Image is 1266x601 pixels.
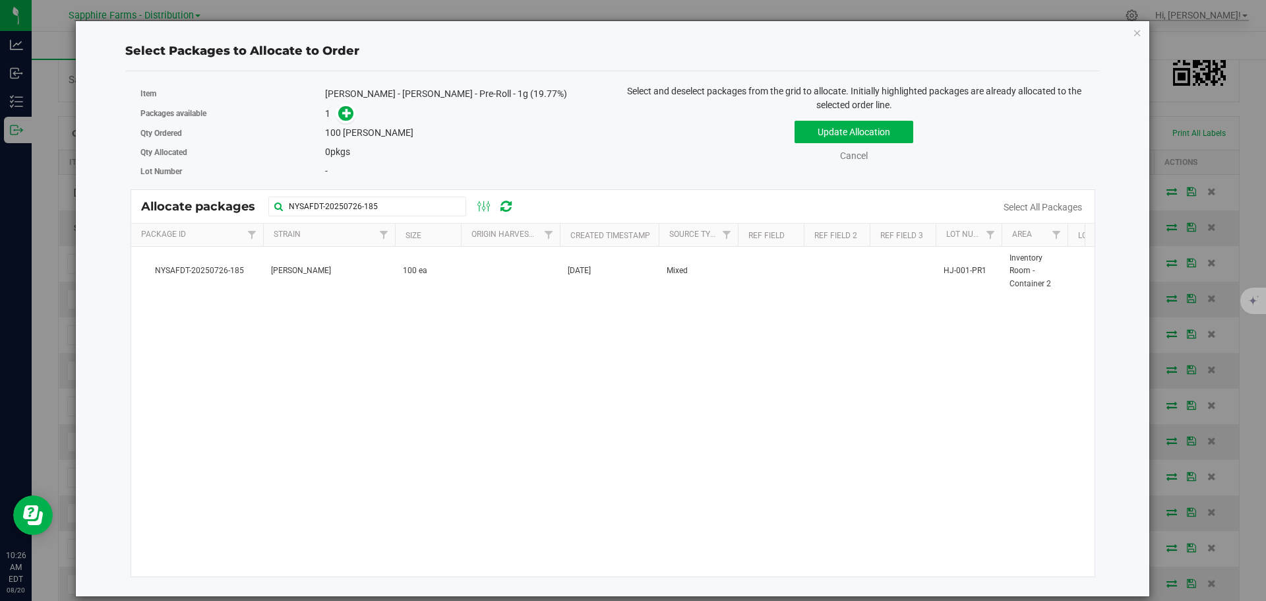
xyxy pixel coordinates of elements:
[125,42,1100,60] div: Select Packages to Allocate to Order
[325,127,341,138] span: 100
[325,146,330,157] span: 0
[343,127,413,138] span: [PERSON_NAME]
[471,230,538,239] a: Origin Harvests
[814,231,857,240] a: Ref Field 2
[13,495,53,535] iframe: Resource center
[274,230,301,239] a: Strain
[140,166,326,177] label: Lot Number
[748,231,785,240] a: Ref Field
[406,231,421,240] a: Size
[840,150,868,161] a: Cancel
[325,166,328,176] span: -
[140,127,326,139] label: Qty Ordered
[1045,224,1067,246] a: Filter
[141,199,268,214] span: Allocate packages
[373,224,394,246] a: Filter
[570,231,650,240] a: Created Timestamp
[795,121,913,143] button: Update Allocation
[241,224,262,246] a: Filter
[140,108,326,119] label: Packages available
[979,224,1001,246] a: Filter
[325,87,603,101] div: [PERSON_NAME] - [PERSON_NAME] - Pre-Roll - 1g (19.77%)
[403,265,427,277] span: 100 ea
[139,265,255,277] span: NYSAFDT-20250726-185
[1012,230,1032,239] a: Area
[325,146,350,157] span: pkgs
[140,146,326,158] label: Qty Allocated
[271,265,331,277] span: [PERSON_NAME]
[1010,252,1060,290] span: Inventory Room - Container 2
[141,230,186,239] a: Package Id
[627,86,1081,110] span: Select and deselect packages from the grid to allocate. Initially highlighted packages are alread...
[944,265,986,277] span: HJ-001-PR1
[568,265,591,277] span: [DATE]
[667,265,688,277] span: Mixed
[140,88,326,100] label: Item
[325,108,330,119] span: 1
[1004,202,1082,212] a: Select All Packages
[946,230,994,239] a: Lot Number
[537,224,559,246] a: Filter
[268,197,466,216] input: Search by Strain, Package ID or Lot Number
[880,231,923,240] a: Ref Field 3
[669,230,720,239] a: Source Type
[715,224,737,246] a: Filter
[1078,231,1115,240] a: Location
